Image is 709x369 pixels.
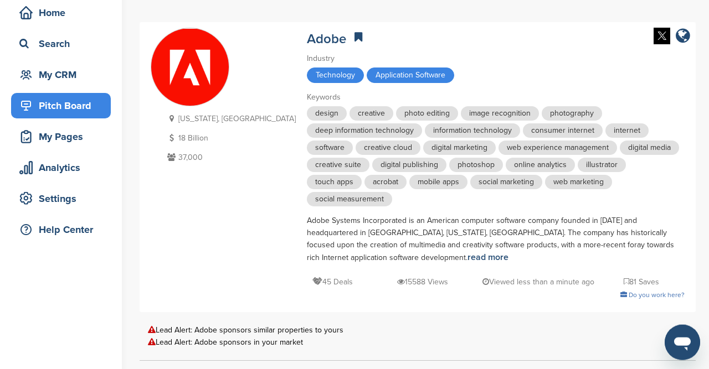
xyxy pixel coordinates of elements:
[17,96,111,116] div: Pitch Board
[624,275,659,289] p: 81 Saves
[148,338,687,346] div: Lead Alert: Adobe sponsors in your market
[17,65,111,85] div: My CRM
[312,275,353,289] p: 45 Deals
[372,158,446,172] span: digital publishing
[11,124,111,149] a: My Pages
[17,127,111,147] div: My Pages
[307,158,369,172] span: creative suite
[461,106,539,121] span: image recognition
[409,175,467,189] span: mobile apps
[396,106,458,121] span: photo editing
[11,93,111,118] a: Pitch Board
[620,291,685,299] a: Do you work here?
[11,186,111,211] a: Settings
[542,106,602,121] span: photography
[364,175,407,189] span: acrobat
[654,28,670,44] img: Twitter white
[499,141,617,155] span: web experience management
[165,150,296,164] p: 37,000
[629,291,685,299] span: Do you work here?
[307,53,685,65] div: Industry
[17,220,111,240] div: Help Center
[506,158,575,172] span: online analytics
[17,158,111,178] div: Analytics
[467,252,508,263] a: read more
[307,192,392,206] span: social measurement
[11,217,111,242] a: Help Center
[11,62,111,87] a: My CRM
[482,275,594,289] p: Viewed less than a minute ago
[367,67,454,83] span: Application Software
[17,34,111,54] div: Search
[425,123,520,138] span: information technology
[665,325,700,360] iframe: Button to launch messaging window
[307,106,347,121] span: design
[423,141,496,155] span: digital marketing
[620,141,679,155] span: digital media
[307,91,685,103] div: Keywords
[578,158,626,172] span: illustrator
[307,67,364,83] span: Technology
[307,215,685,264] div: Adobe Systems Incorporated is an American computer software company founded in [DATE] and headqua...
[11,155,111,180] a: Analytics
[356,141,420,155] span: creative cloud
[523,123,603,138] span: consumer internet
[449,158,503,172] span: photoshop
[151,29,229,106] img: Sponsorpitch & Adobe
[307,175,362,189] span: touch apps
[676,28,690,46] a: company link
[165,112,296,126] p: [US_STATE], [GEOGRAPHIC_DATA]
[545,175,612,189] span: web marketing
[17,3,111,23] div: Home
[148,326,687,334] div: Lead Alert: Adobe sponsors similar properties to yours
[307,141,353,155] span: software
[165,131,296,145] p: 18 Billion
[470,175,542,189] span: social marketing
[11,31,111,56] a: Search
[307,31,346,47] a: Adobe
[397,275,448,289] p: 15588 Views
[17,189,111,209] div: Settings
[605,123,649,138] span: internet
[307,123,422,138] span: deep information technology
[350,106,393,121] span: creative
